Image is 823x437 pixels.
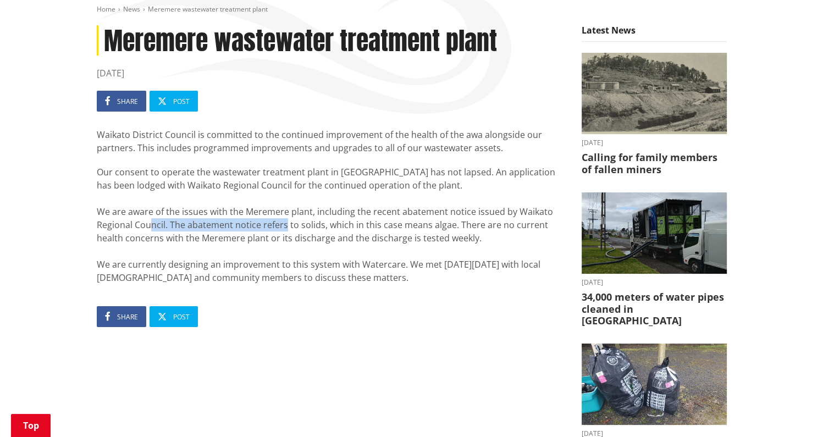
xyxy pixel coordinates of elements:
a: Top [11,414,51,437]
a: News [123,4,140,14]
img: NO-DES unit flushing water pipes in Huntly [582,192,727,274]
h3: 34,000 meters of water pipes cleaned in [GEOGRAPHIC_DATA] [582,291,727,327]
p: Waikato District Council is committed to the continued improvement of the health of the awa along... [97,128,565,154]
span: Post [173,312,190,322]
h1: Meremere wastewater treatment plant [97,25,565,56]
a: Share [97,91,146,112]
h5: Latest News [582,25,727,42]
span: Share [117,97,138,106]
time: [DATE] [582,140,727,146]
a: Home [97,4,115,14]
a: Post [150,91,198,112]
a: Share [97,306,146,327]
nav: breadcrumb [97,5,727,14]
a: A black-and-white historic photograph shows a hillside with trees, small buildings, and cylindric... [582,53,727,176]
img: Glen Afton Mine 1939 [582,53,727,135]
span: Post [173,97,190,106]
span: Share [117,312,138,322]
a: Post [150,306,198,327]
time: [DATE] [97,67,565,80]
time: [DATE] [582,279,727,286]
span: Meremere wastewater treatment plant [148,4,268,14]
h3: Calling for family members of fallen miners [582,152,727,175]
iframe: Messenger Launcher [772,391,812,430]
img: 20250825_074435 [582,344,727,425]
time: [DATE] [582,430,727,437]
a: [DATE] 34,000 meters of water pipes cleaned in [GEOGRAPHIC_DATA] [582,192,727,327]
p: Our consent to operate the wastewater treatment plant in [GEOGRAPHIC_DATA] has not lapsed. An app... [97,165,565,284]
